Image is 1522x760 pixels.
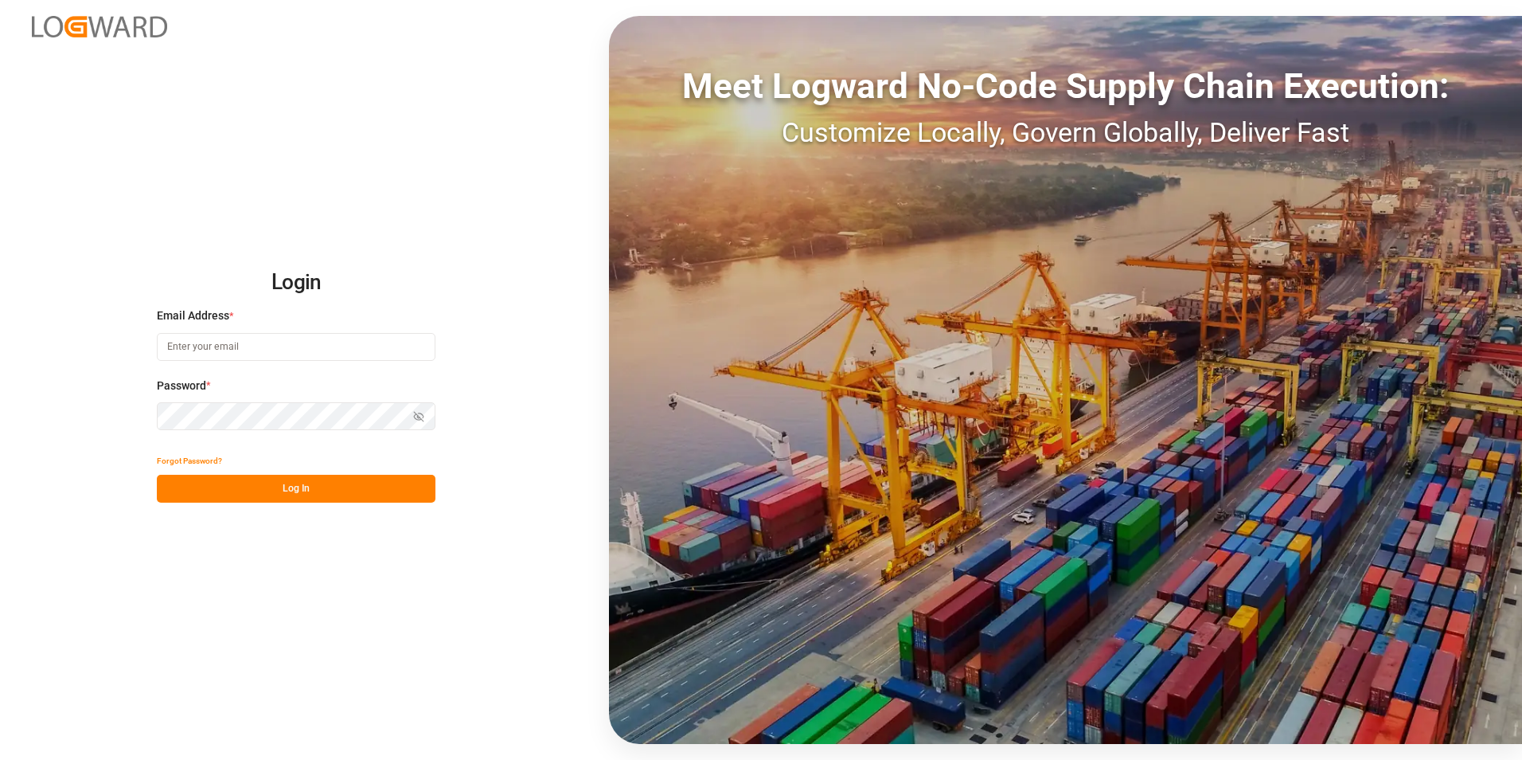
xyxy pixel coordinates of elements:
[157,333,435,361] input: Enter your email
[32,16,167,37] img: Logward_new_orange.png
[157,447,222,475] button: Forgot Password?
[157,378,206,394] span: Password
[157,257,435,308] h2: Login
[157,308,229,324] span: Email Address
[157,475,435,503] button: Log In
[609,60,1522,112] div: Meet Logward No-Code Supply Chain Execution:
[609,112,1522,153] div: Customize Locally, Govern Globally, Deliver Fast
